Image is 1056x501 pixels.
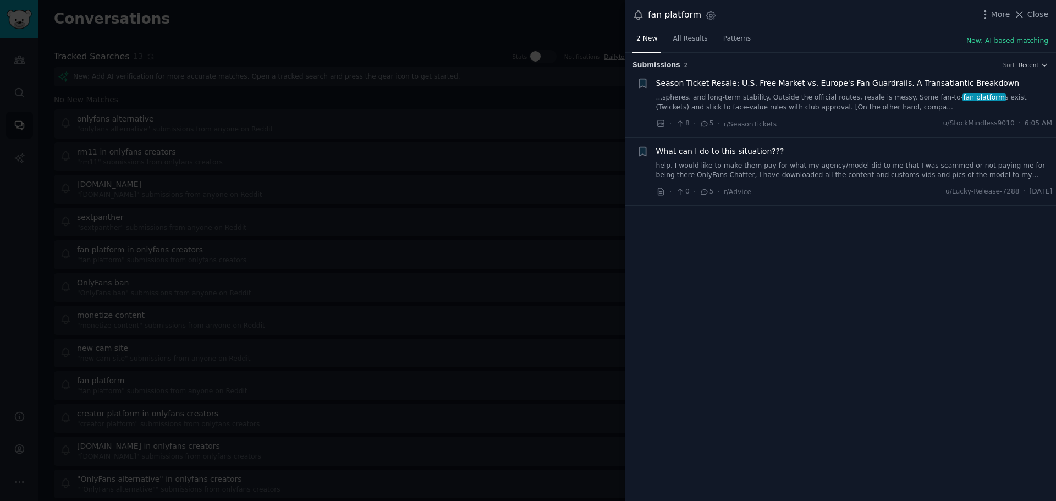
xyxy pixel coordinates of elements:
span: 8 [675,119,689,129]
a: ...spheres, and long-term stability. Outside the official routes, resale is messy. Some fan-to-fa... [656,93,1053,112]
span: Submission s [632,60,680,70]
span: · [694,118,696,130]
button: Recent [1019,61,1048,69]
span: u/Lucky-Release-7288 [945,187,1020,197]
span: 2 New [636,34,657,44]
span: Patterns [723,34,751,44]
a: Season Ticket Resale: U.S. Free Market vs. Europe's Fan Guardrails. A Transatlantic Breakdown [656,78,1020,89]
span: Close [1027,9,1048,20]
span: 0 [675,187,689,197]
span: 5 [700,187,713,197]
span: · [718,186,720,197]
span: Recent [1019,61,1038,69]
div: fan platform [648,8,701,22]
span: [DATE] [1030,187,1052,197]
a: 2 New [632,30,661,53]
span: u/StockMindless9010 [943,119,1015,129]
span: 2 [684,62,688,68]
span: 6:05 AM [1025,119,1052,129]
span: · [669,186,672,197]
span: fan platform [963,93,1006,101]
div: Sort [1003,61,1015,69]
a: All Results [669,30,711,53]
span: · [1019,119,1021,129]
span: More [991,9,1010,20]
span: All Results [673,34,707,44]
span: r/Advice [724,188,751,196]
a: What can I do to this situation??? [656,146,784,157]
span: · [694,186,696,197]
a: Patterns [719,30,755,53]
button: Close [1014,9,1048,20]
button: New: AI-based matching [966,36,1048,46]
span: · [718,118,720,130]
span: r/SeasonTickets [724,120,777,128]
button: More [980,9,1010,20]
span: · [1024,187,1026,197]
span: · [669,118,672,130]
a: help, I would like to make them pay for what my agency/model did to me that I was scammed or not ... [656,161,1053,180]
span: 5 [700,119,713,129]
